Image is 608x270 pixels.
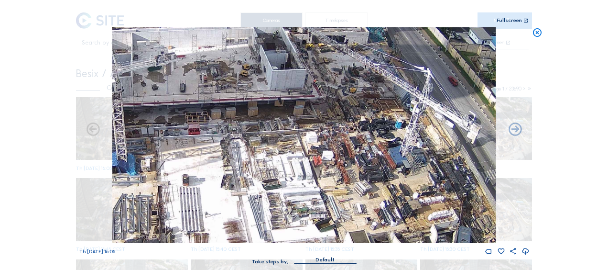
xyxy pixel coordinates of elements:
span: Th [DATE] 16:05 [79,248,115,255]
img: Image [112,27,496,243]
div: Fullscreen [497,18,522,23]
div: Default [315,256,335,264]
div: Default [294,256,356,263]
i: Back [507,122,523,138]
i: Forward [85,122,101,138]
div: Take steps by: [252,259,288,264]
